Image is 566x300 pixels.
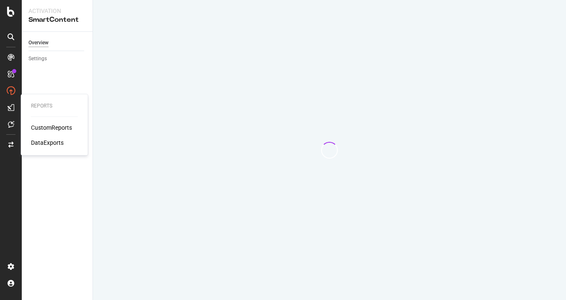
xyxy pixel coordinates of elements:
[28,7,86,15] div: Activation
[28,54,47,63] div: Settings
[28,54,87,63] a: Settings
[31,138,64,147] a: DataExports
[28,15,86,25] div: SmartContent
[28,38,87,47] a: Overview
[31,123,72,132] a: CustomReports
[31,103,78,110] div: Reports
[28,38,49,47] div: Overview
